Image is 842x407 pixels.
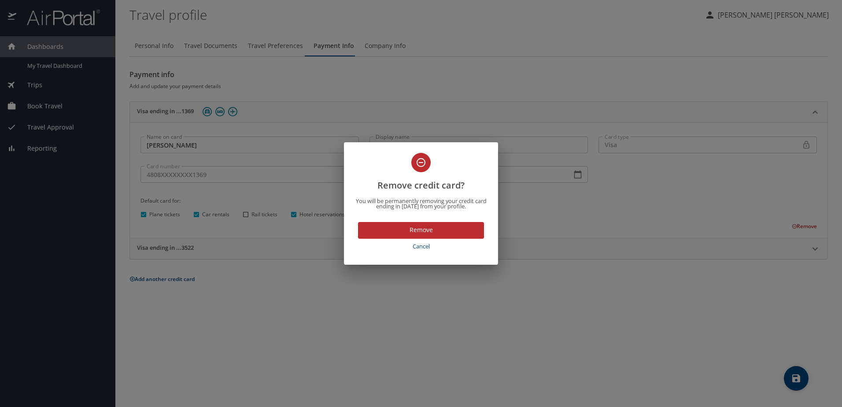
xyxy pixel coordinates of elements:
[355,198,487,210] p: You will be permanently removing your credit card ending in [DATE] from your profile.
[358,222,484,239] button: Remove
[355,153,487,192] h2: Remove credit card?
[362,241,480,252] span: Cancel
[358,239,484,254] button: Cancel
[365,225,477,236] span: Remove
